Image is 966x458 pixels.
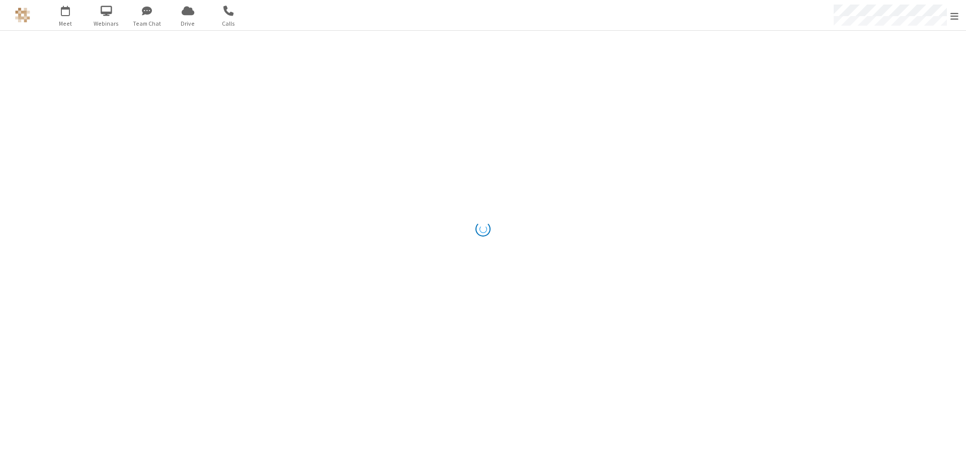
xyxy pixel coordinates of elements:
[169,19,207,28] span: Drive
[128,19,166,28] span: Team Chat
[210,19,248,28] span: Calls
[47,19,85,28] span: Meet
[15,8,30,23] img: QA Selenium DO NOT DELETE OR CHANGE
[88,19,125,28] span: Webinars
